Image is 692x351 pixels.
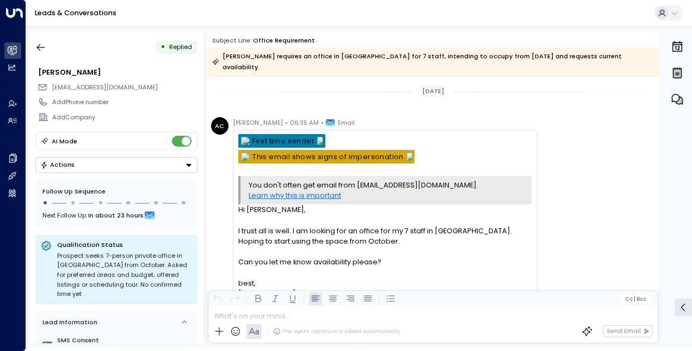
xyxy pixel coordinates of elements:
[621,295,650,303] button: Cc|Bcc
[238,204,532,299] div: Hi [PERSON_NAME],
[241,153,250,161] img: This email shows signs of impersonation
[211,117,228,135] div: AC
[285,117,288,128] span: •
[38,67,197,77] div: [PERSON_NAME]
[252,137,314,145] a: First time sender
[57,251,192,299] div: Prospect seeks 7-person private office in [GEOGRAPHIC_DATA] from October. Asked for preferred are...
[40,161,75,168] div: Actions
[228,292,242,305] button: Redo
[625,296,646,302] span: Cc Bcc
[52,83,158,92] span: alex.clark351@gmail.com
[321,117,324,128] span: •
[211,292,224,305] button: Undo
[88,209,144,221] span: In about 23 hours
[169,43,192,51] span: Replied
[338,117,355,128] span: Email
[406,153,412,161] img: This email shows signs of impersonation
[238,278,532,288] div: best,
[42,209,190,221] div: Next Follow Up:
[52,113,197,122] div: AddCompany
[52,136,77,147] div: AI Mode
[253,36,315,45] div: office requirement
[418,85,448,98] div: [DATE]
[634,296,635,302] span: |
[238,226,532,246] div: I trust all is well. I am looking for an office for my 7 staff in [GEOGRAPHIC_DATA]. Hoping to st...
[249,180,523,201] div: You don't often get email from [EMAIL_ADDRESS][DOMAIN_NAME].
[35,157,197,173] div: Button group with a nested menu
[52,98,197,107] div: AddPhone number
[241,137,250,145] img: First time sender
[249,190,341,201] a: Learn why this is important
[39,318,97,327] div: Lead Information
[212,51,653,72] div: [PERSON_NAME] requires an office in [GEOGRAPHIC_DATA] for 7 staff, intending to occupy from [DATE...
[160,39,165,55] div: •
[57,240,192,249] p: Qualification Status
[35,157,197,173] button: Actions
[212,36,252,45] span: Subject Line:
[233,117,283,128] span: [PERSON_NAME]
[42,187,190,196] div: Follow Up Sequence
[238,257,532,267] div: Can you let me know availability please?
[52,83,158,92] span: [EMAIL_ADDRESS][DOMAIN_NAME]
[57,336,194,345] label: SMS Consent
[238,288,532,299] div: [PERSON_NAME]
[252,153,404,161] a: This email shows signs of impersonation
[317,137,323,145] img: First time sender
[35,8,116,17] a: Leads & Conversations
[290,117,319,128] span: 06:35 AM
[273,328,400,335] div: The agent signature is added automatically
